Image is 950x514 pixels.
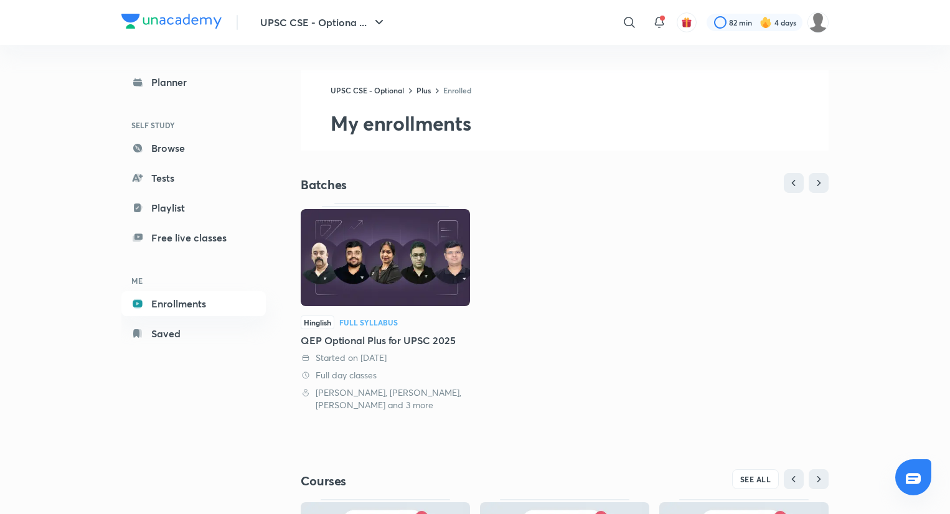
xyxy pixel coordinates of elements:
[339,319,398,326] div: Full Syllabus
[301,203,470,411] a: ThumbnailHinglishFull SyllabusQEP Optional Plus for UPSC 2025 Started on [DATE] Full day classes ...
[443,85,471,95] a: Enrolled
[253,10,394,35] button: UPSC CSE - Optiona ...
[121,114,266,136] h6: SELF STUDY
[121,136,266,161] a: Browse
[121,70,266,95] a: Planner
[121,195,266,220] a: Playlist
[732,469,779,489] button: SEE ALL
[301,369,470,381] div: Full day classes
[301,209,470,306] img: Thumbnail
[121,14,222,29] img: Company Logo
[301,352,470,364] div: Started on 8 Jun 2025
[301,315,334,329] span: Hinglish
[331,85,404,95] a: UPSC CSE - Optional
[301,177,565,193] h4: Batches
[807,12,829,33] img: Amrendra sharma
[760,16,772,29] img: streak
[740,475,771,484] span: SEE ALL
[121,225,266,250] a: Free live classes
[121,270,266,291] h6: ME
[681,17,692,28] img: avatar
[301,473,565,489] h4: Courses
[677,12,697,32] button: avatar
[301,333,470,348] div: QEP Optional Plus for UPSC 2025
[121,14,222,32] a: Company Logo
[121,166,266,190] a: Tests
[121,291,266,316] a: Enrollments
[121,321,266,346] a: Saved
[331,111,829,136] h2: My enrollments
[301,386,470,411] div: Dr Sidharth Arora, G Rajput, Pratik Nayak and 3 more
[416,85,431,95] a: Plus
